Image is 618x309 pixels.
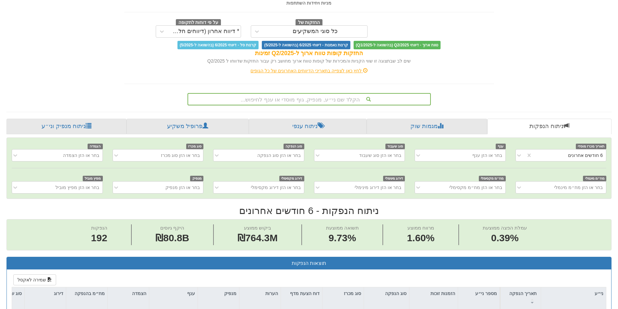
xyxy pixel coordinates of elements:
span: מח״מ מינמלי [583,176,606,181]
div: דוח הצעת מדף [281,287,322,307]
span: מח״מ מקסימלי [479,176,506,181]
div: בחר או הזן מפיץ מוביל [55,184,99,191]
span: על פי דוחות לתקופה [176,19,221,26]
div: בחר או הזן סוג הנפקה [257,152,301,159]
span: ענף [496,144,506,149]
div: 6 חודשים אחרונים [568,152,603,159]
span: 1.60% [407,231,434,245]
span: ₪764.3M [237,232,278,243]
span: היקף גיוסים [160,225,184,231]
span: הנפקות [91,225,107,231]
span: דירוג מינימלי [383,176,405,181]
span: סוג הנפקה [284,144,304,149]
h2: ניתוח הנפקות - 6 חודשים אחרונים [6,205,612,216]
h3: תוצאות הנפקות [12,260,606,266]
span: החזקות של [296,19,323,26]
button: שמירה לאקסל [13,274,56,285]
div: בחר או הזן מח״מ מינמלי [554,184,603,191]
div: החזקות קופות טווח ארוך ל-Q2/2025 זמינות [124,49,494,58]
div: בחר או הזן דירוג מינימלי [355,184,401,191]
span: סוג שעבוד [385,144,405,149]
span: סוג מכרז [186,144,204,149]
span: מרווח ממוצע [407,225,434,231]
a: ניתוח ענפי [249,119,367,134]
h5: מניות ויחידות השתתפות [124,1,494,6]
div: הזמנות זוכות [409,287,458,300]
div: מח״מ בהנפקה [66,287,107,307]
div: כל סוגי המשקיעים [293,28,338,35]
div: ענף [149,287,198,300]
a: פרופיל משקיע [127,119,248,134]
span: קרנות סל - דיווחי 6/2025 (בהשוואה ל-5/2025) [177,41,259,49]
span: 0.39% [483,231,527,245]
div: בחר או הזן הצמדה [63,152,99,159]
div: בחר או הזן דירוג מקסימלי [251,184,301,191]
span: הצמדה [88,144,103,149]
span: 192 [91,231,107,245]
span: דירוג מקסימלי [279,176,304,181]
span: עמלת הפצה ממוצעת [483,225,527,231]
span: ₪80.8B [155,232,189,243]
div: בחר או הזן מנפיק [165,184,200,191]
span: 9.73% [326,231,359,245]
div: שים לב שבתצוגה זו שווי הקניות והמכירות של קופות טווח ארוך מחושב רק עבור החזקות שדווחו ל Q2/2025 [124,58,494,64]
div: לחץ כאן לצפייה בתאריכי הדיווחים האחרונים של כל הגופים [119,67,499,74]
span: ביקוש ממוצע [244,225,271,231]
span: תשואה ממוצעת [326,225,359,231]
div: בחר או הזן מח״מ מקסימלי [449,184,502,191]
span: קרנות נאמנות - דיווחי 6/2025 (בהשוואה ל-5/2025) [262,41,350,49]
span: מפיץ מוביל [83,176,103,181]
span: מנפיק [190,176,203,181]
div: * דיווח אחרון (דיווחים חלקיים) [169,28,239,35]
div: הערות [239,287,281,300]
div: מנפיק [198,287,239,300]
span: טווח ארוך - דיווחי Q2/2025 (בהשוואה ל-Q1/2025) [354,41,441,49]
div: סוג מכרז [322,287,364,300]
div: בחר או הזן סוג שעבוד [359,152,401,159]
div: תאריך הנפקה [501,287,541,307]
div: מספר ני״ע [458,287,500,300]
a: ניתוח מנפיק וני״ע [6,119,127,134]
div: בחר או הזן סוג מכרז [161,152,200,159]
div: הצמדה [108,287,149,300]
div: ני״ע [541,287,606,300]
a: מגמות שוק [367,119,487,134]
div: דירוג [25,287,66,300]
div: בחר או הזן ענף [472,152,502,159]
div: סוג הנפקה [364,287,409,300]
a: ניתוח הנפקות [487,119,612,134]
span: תאריך מכרז מוסדי [576,144,606,149]
div: הקלד שם ני״ע, מנפיק, גוף מוסדי או ענף לחיפוש... [188,94,430,105]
